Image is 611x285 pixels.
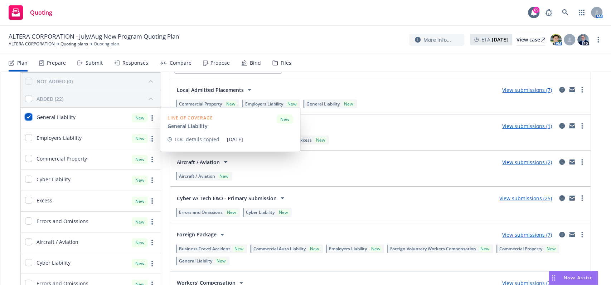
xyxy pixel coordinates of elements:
[174,191,289,205] button: Cyber w/ Tech E&O - Primary Submission
[492,36,508,43] strong: [DATE]
[37,197,52,204] span: Excess
[423,36,451,44] span: More info...
[558,194,566,202] a: circleInformation
[545,246,557,252] div: New
[132,155,148,164] div: New
[179,101,222,107] span: Commercial Property
[60,41,88,47] a: Quoting plans
[37,155,87,162] span: Commercial Property
[568,194,576,202] a: mail
[281,60,291,66] div: Files
[578,122,586,130] a: more
[177,86,244,94] span: Local Admitted Placements
[6,3,55,23] a: Quoting
[37,259,71,266] span: Cyber Liability
[549,271,598,285] button: Nova Assist
[30,10,52,15] span: Quoting
[179,258,212,264] span: General Liability
[578,230,586,239] a: more
[250,60,261,66] div: Bind
[558,122,566,130] a: circleInformation
[37,75,156,87] button: NOT ADDED (0)
[594,35,602,44] a: more
[122,60,148,66] div: Responses
[170,60,191,66] div: Compare
[148,217,156,226] a: more
[177,195,277,202] span: Cyber w/ Tech E&O - Primary Submission
[558,230,566,239] a: circleInformation
[179,246,230,252] span: Business Travel Accident
[329,246,367,252] span: Employers Liability
[533,7,539,13] div: 69
[218,173,230,179] div: New
[517,34,545,45] a: View case
[132,259,148,268] div: New
[499,195,552,202] a: View submissions (25)
[298,137,312,143] span: Excess
[574,5,589,20] a: Switch app
[215,258,227,264] div: New
[343,101,354,107] div: New
[558,5,572,20] a: Search
[479,246,491,252] div: New
[37,78,73,85] div: NOT ADDED (0)
[148,259,156,268] a: more
[37,95,63,103] div: ADDED (22)
[132,238,148,247] div: New
[568,85,576,94] a: mail
[37,217,88,225] span: Errors and Omissions
[132,134,148,143] div: New
[306,101,340,107] span: General Liability
[286,101,298,107] div: New
[148,238,156,247] a: more
[174,227,229,242] button: Foreign Package
[564,275,592,281] span: Nova Assist
[233,246,245,252] div: New
[502,87,552,93] a: View submissions (7)
[148,114,156,122] a: more
[132,217,148,226] div: New
[558,158,566,166] a: circleInformation
[568,122,576,130] a: mail
[132,176,148,185] div: New
[174,83,256,97] button: Local Admitted Placements
[253,246,306,252] span: Commercial Auto Liability
[309,246,320,252] div: New
[568,158,576,166] a: mail
[568,230,576,239] a: mail
[550,34,562,45] img: photo
[37,176,71,183] span: Cyber Liability
[549,271,558,285] div: Drag to move
[179,173,215,179] span: Aircraft / Aviation
[542,5,556,20] a: Report a Bug
[577,34,589,45] img: photo
[502,123,552,129] a: View submissions (1)
[9,41,55,47] a: ALTERA CORPORATION
[277,209,289,215] div: New
[210,60,230,66] div: Propose
[315,137,326,143] div: New
[86,60,103,66] div: Submit
[132,197,148,206] div: New
[246,209,275,215] span: Cyber Liability
[177,231,217,238] span: Foreign Package
[578,194,586,202] a: more
[179,209,223,215] span: Errors and Omissions
[148,176,156,185] a: more
[148,197,156,205] a: more
[132,113,148,122] div: New
[37,113,76,121] span: General Liability
[17,60,28,66] div: Plan
[37,93,156,104] button: ADDED (22)
[370,246,382,252] div: New
[245,101,283,107] span: Employers Liability
[9,32,179,41] span: ALTERA CORPORATION - July/Aug New Program Quoting Plan
[47,60,66,66] div: Prepare
[225,101,237,107] div: New
[94,41,119,47] span: Quoting plan
[578,158,586,166] a: more
[148,134,156,143] a: more
[481,36,508,43] span: ETA :
[177,158,220,166] span: Aircraft / Aviation
[558,85,566,94] a: circleInformation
